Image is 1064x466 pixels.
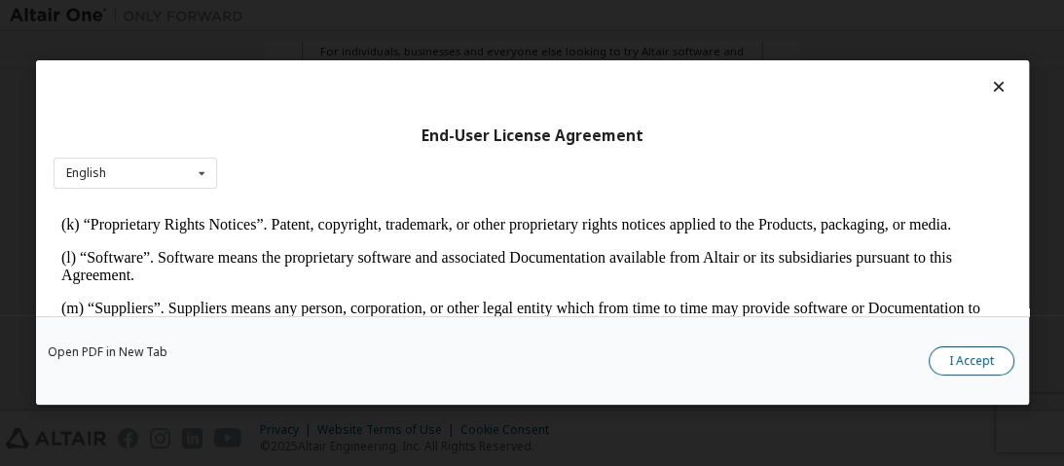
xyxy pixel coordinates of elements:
div: English [66,167,106,179]
div: End-User License Agreement [54,126,1011,146]
a: Open PDF in New Tab [48,347,167,359]
button: I Accept [929,347,1014,376]
p: (k) “Proprietary Rights Notices”. Patent, copyright, trademark, or other proprietary rights notic... [8,16,950,33]
p: (n) “Use”. For purposes of this Agreement, the term "use" shall be defined as operating the Desig... [8,150,950,220]
p: (m) “Suppliers”. Suppliers means any person, corporation, or other legal entity which from time t... [8,99,950,134]
p: (l) “Software”. Software means the proprietary software and associated Documentation available fr... [8,49,950,84]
